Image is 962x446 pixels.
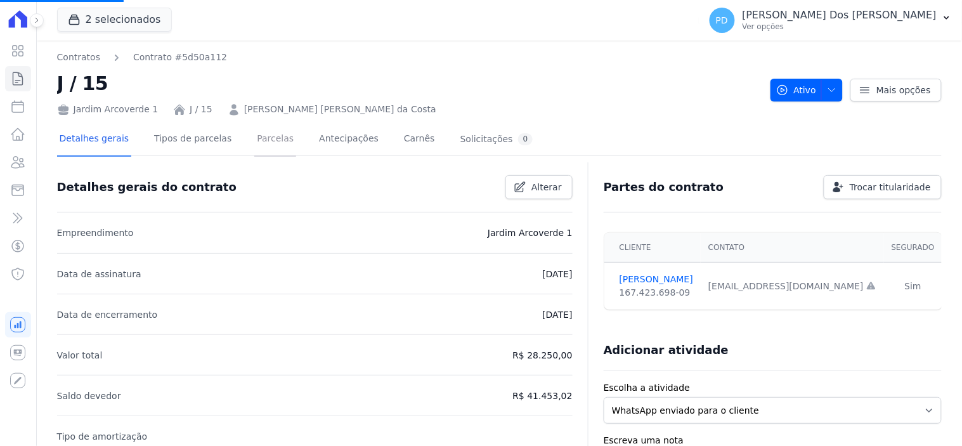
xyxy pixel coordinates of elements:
[57,429,148,444] p: Tipo de amortização
[57,123,132,157] a: Detalhes gerais
[488,225,573,240] p: Jardim Arcoverde 1
[620,286,693,299] div: 167.423.698-09
[57,225,134,240] p: Empreendimento
[244,103,436,116] a: [PERSON_NAME] [PERSON_NAME] da Costa
[57,348,103,363] p: Valor total
[57,51,228,64] nav: Breadcrumb
[604,343,729,358] h3: Adicionar atividade
[776,79,817,102] span: Ativo
[57,266,141,282] p: Data de assinatura
[824,175,942,199] a: Trocar titularidade
[254,123,296,157] a: Parcelas
[716,16,728,25] span: PD
[770,79,843,102] button: Ativo
[884,233,942,263] th: Segurado
[152,123,234,157] a: Tipos de parcelas
[57,180,237,195] h3: Detalhes gerais do contrato
[531,181,562,193] span: Alterar
[708,280,876,293] div: [EMAIL_ADDRESS][DOMAIN_NAME]
[505,175,573,199] a: Alterar
[57,388,121,403] p: Saldo devedor
[701,233,884,263] th: Contato
[57,307,158,322] p: Data de encerramento
[57,8,172,32] button: 2 selecionados
[699,3,962,38] button: PD [PERSON_NAME] Dos [PERSON_NAME] Ver opções
[884,263,942,310] td: Sim
[57,51,760,64] nav: Breadcrumb
[57,69,760,98] h2: J / 15
[743,9,937,22] p: [PERSON_NAME] Dos [PERSON_NAME]
[542,307,572,322] p: [DATE]
[604,233,701,263] th: Cliente
[513,348,573,363] p: R$ 28.250,00
[57,51,100,64] a: Contratos
[190,103,212,116] a: J / 15
[460,133,533,145] div: Solicitações
[57,103,159,116] div: Jardim Arcoverde 1
[518,133,533,145] div: 0
[401,123,438,157] a: Carnês
[743,22,937,32] p: Ver opções
[604,180,724,195] h3: Partes do contrato
[458,123,536,157] a: Solicitações0
[542,266,572,282] p: [DATE]
[604,381,942,395] label: Escolha a atividade
[876,84,931,96] span: Mais opções
[620,273,693,286] a: [PERSON_NAME]
[316,123,381,157] a: Antecipações
[850,181,931,193] span: Trocar titularidade
[850,79,942,102] a: Mais opções
[513,388,573,403] p: R$ 41.453,02
[133,51,227,64] a: Contrato #5d50a112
